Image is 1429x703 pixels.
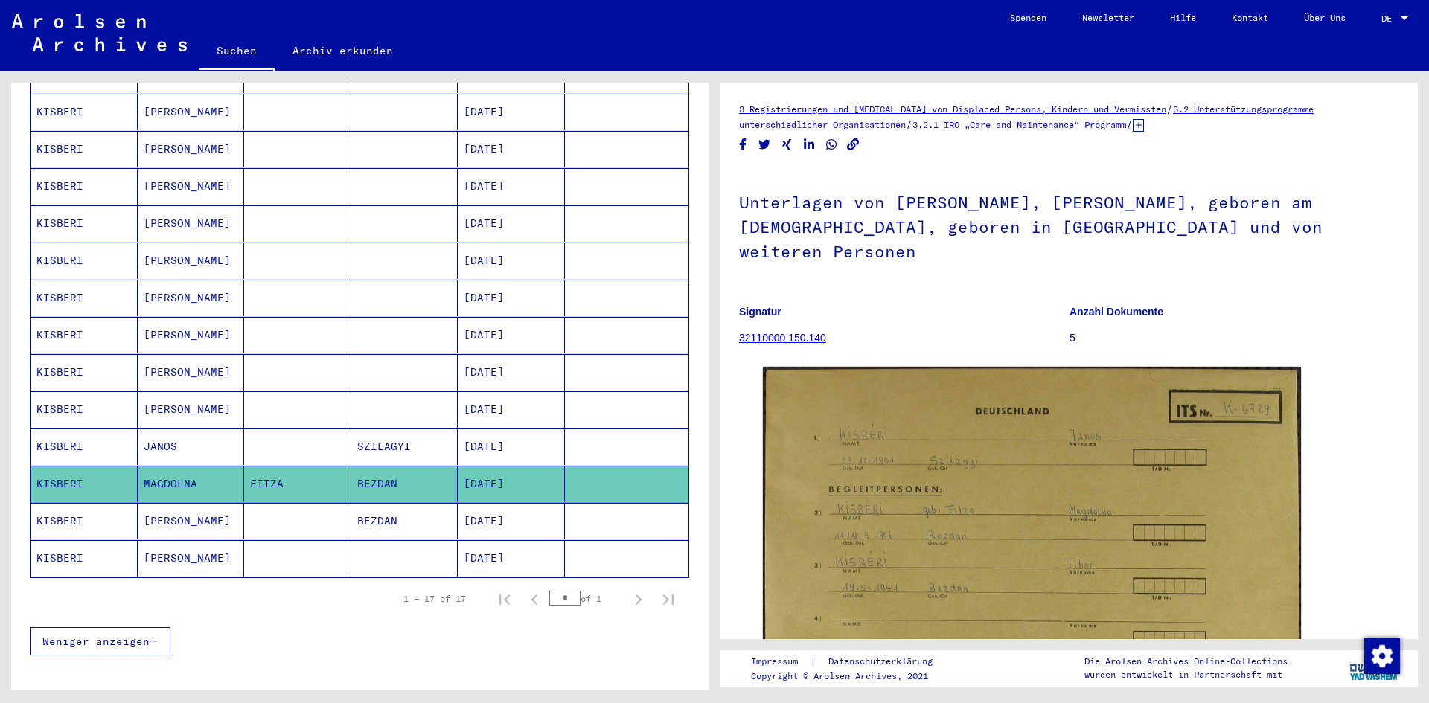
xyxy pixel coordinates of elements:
[549,591,624,606] div: of 1
[138,243,245,279] mat-cell: [PERSON_NAME]
[1346,649,1402,687] img: yv_logo.png
[458,428,565,465] mat-cell: [DATE]
[735,135,751,154] button: Share on Facebook
[1070,306,1163,318] b: Anzahl Dokumente
[458,243,565,279] mat-cell: [DATE]
[458,168,565,205] mat-cell: [DATE]
[138,391,245,428] mat-cell: [PERSON_NAME]
[653,584,683,614] button: Last page
[1166,102,1173,115] span: /
[31,428,138,465] mat-cell: KISBERI
[1381,13,1398,24] span: DE
[12,14,187,51] img: Arolsen_neg.svg
[351,466,458,502] mat-cell: BEZDAN
[824,135,840,154] button: Share on WhatsApp
[624,584,653,614] button: Next page
[31,540,138,577] mat-cell: KISBERI
[31,168,138,205] mat-cell: KISBERI
[757,135,773,154] button: Share on Twitter
[912,119,1126,130] a: 3.2.1 IRO „Care and Maintenance“ Programm
[802,135,817,154] button: Share on LinkedIn
[739,168,1399,283] h1: Unterlagen von [PERSON_NAME], [PERSON_NAME], geboren am [DEMOGRAPHIC_DATA], geboren in [GEOGRAPHI...
[458,354,565,391] mat-cell: [DATE]
[138,503,245,539] mat-cell: [PERSON_NAME]
[351,503,458,539] mat-cell: BEZDAN
[458,503,565,539] mat-cell: [DATE]
[458,205,565,242] mat-cell: [DATE]
[1364,638,1400,674] img: Zustimmung ändern
[31,94,138,130] mat-cell: KISBERI
[31,466,138,502] mat-cell: KISBERI
[31,205,138,242] mat-cell: KISBERI
[816,654,950,670] a: Datenschutzerklärung
[739,306,781,318] b: Signatur
[138,466,245,502] mat-cell: MAGDOLNA
[31,243,138,279] mat-cell: KISBERI
[138,540,245,577] mat-cell: [PERSON_NAME]
[739,103,1166,115] a: 3 Registrierungen und [MEDICAL_DATA] von Displaced Persons, Kindern und Vermissten
[138,354,245,391] mat-cell: [PERSON_NAME]
[1084,668,1288,681] p: wurden entwickelt in Partnerschaft mit
[138,428,245,465] mat-cell: JANOS
[30,627,170,655] button: Weniger anzeigen
[244,466,351,502] mat-cell: FITZA
[31,391,138,428] mat-cell: KISBERI
[739,332,826,344] a: 32110000 150.140
[458,131,565,167] mat-cell: [DATE]
[31,317,138,353] mat-cell: KISBERI
[31,131,138,167] mat-cell: KISBERI
[845,135,861,154] button: Copy link
[751,654,810,670] a: Impressum
[138,205,245,242] mat-cell: [PERSON_NAME]
[138,131,245,167] mat-cell: [PERSON_NAME]
[199,33,275,71] a: Suchen
[42,635,150,648] span: Weniger anzeigen
[458,280,565,316] mat-cell: [DATE]
[1084,655,1288,668] p: Die Arolsen Archives Online-Collections
[138,280,245,316] mat-cell: [PERSON_NAME]
[751,670,950,683] p: Copyright © Arolsen Archives, 2021
[490,584,520,614] button: First page
[31,503,138,539] mat-cell: KISBERI
[1364,638,1399,673] div: Zustimmung ändern
[458,540,565,577] mat-cell: [DATE]
[31,354,138,391] mat-cell: KISBERI
[458,466,565,502] mat-cell: [DATE]
[906,118,912,131] span: /
[31,280,138,316] mat-cell: KISBERI
[458,317,565,353] mat-cell: [DATE]
[138,168,245,205] mat-cell: [PERSON_NAME]
[138,94,245,130] mat-cell: [PERSON_NAME]
[1126,118,1133,131] span: /
[138,317,245,353] mat-cell: [PERSON_NAME]
[458,94,565,130] mat-cell: [DATE]
[275,33,411,68] a: Archiv erkunden
[520,584,549,614] button: Previous page
[403,592,466,606] div: 1 – 17 of 17
[751,654,950,670] div: |
[779,135,795,154] button: Share on Xing
[458,391,565,428] mat-cell: [DATE]
[351,428,458,465] mat-cell: SZILAGYI
[1070,330,1399,346] p: 5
